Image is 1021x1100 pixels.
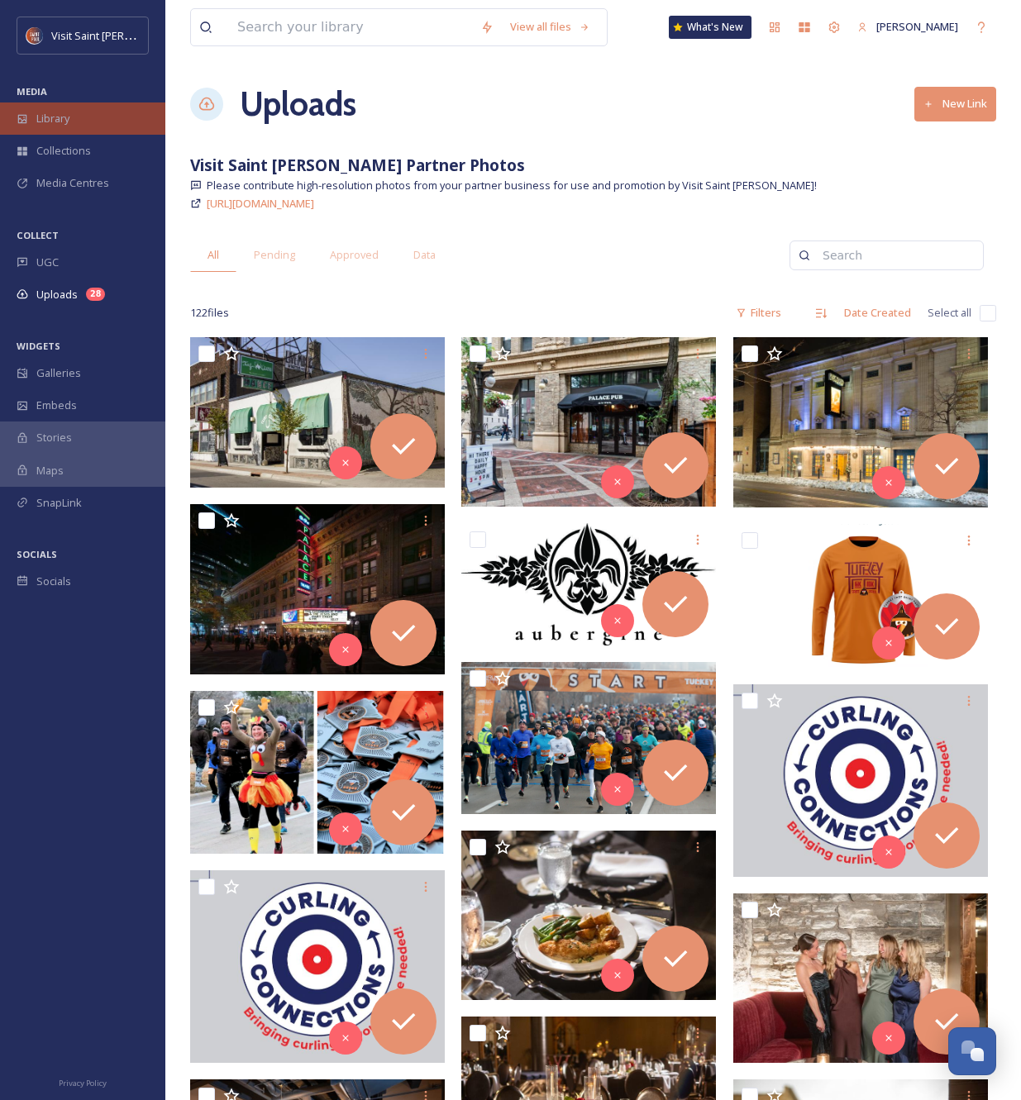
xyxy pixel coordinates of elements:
span: Data [413,247,436,263]
a: Privacy Policy [59,1072,107,1092]
img: ext_1758062185.318075_info@first-avenue.com-TheFitzgeraldTheater.jpg [733,337,988,507]
button: Open Chat [948,1027,996,1075]
a: [URL][DOMAIN_NAME] [207,193,314,213]
span: Library [36,111,69,126]
span: UGC [36,255,59,270]
input: Search [814,239,975,272]
span: Embeds [36,398,77,413]
span: All [208,247,219,263]
span: 122 file s [190,305,229,321]
span: Galleries [36,365,81,381]
a: Uploads [240,79,356,129]
div: Filters [728,297,790,329]
span: Please contribute high-resolution photos from your partner business for use and promotion by Visi... [207,178,817,193]
span: SOCIALS [17,548,57,560]
img: ext_1755232927.271465_Jill@curlingconnections.com-3EC89502-AD8D-42E5-8CE4-D8979F4DAD4E.jpeg [190,870,445,1063]
span: Privacy Policy [59,1078,107,1088]
a: View all files [502,11,599,43]
span: [URL][DOMAIN_NAME] [207,196,314,211]
span: Socials [36,574,71,589]
span: SnapLink [36,495,82,511]
img: ext_1758062414.550651_info@first-avenue.com-TurfClub.jpg [190,337,445,488]
img: ext_1758062399.983266_info@first-avenue.com-PalacePub.jpg [461,337,716,507]
span: [PERSON_NAME] [876,19,958,34]
span: Stories [36,430,72,445]
div: Date Created [836,297,919,329]
div: 28 [86,288,105,301]
span: Visit Saint [PERSON_NAME] [51,27,184,43]
button: New Link [914,87,996,121]
img: Visit%20Saint%20Paul%20Updated%20Profile%20Image.jpg [26,27,43,44]
span: Collections [36,143,91,159]
a: What's New [669,16,751,39]
span: Maps [36,463,64,479]
span: COLLECT [17,229,59,241]
span: Pending [254,247,295,263]
img: ext_1755883208.675002_mike@mnrunseries.com-Screenshot 2025-08-22 at 12.18.40 PM.png [190,691,445,855]
span: WIDGETS [17,340,60,352]
img: ext_1758061460.631917_info@first-avenue.com-PalaceTheatre.jpg [190,504,445,674]
img: ext_1755120523.626459_andrewparfenov.bellagala@gmail.com-061125 - Andrew P & Le Venere Dinner-013... [461,831,716,1000]
span: Media Centres [36,175,109,191]
img: ext_1755883208.677793_mike@mnrunseries.com-Screenshot 2025-08-22 at 12.18.22 PM.png [733,524,988,668]
span: Approved [330,247,379,263]
span: Uploads [36,287,78,302]
span: MEDIA [17,85,47,98]
img: ext_1755883208.675_mike@mnrunseries.com-Screenshot 2025-08-22 at 12.16.41 PM.png [461,662,716,814]
img: ext_1755232927.272673_Jill@curlingconnections.com-37C271EF-2C37-4E63-BBBD-F99CB9EB14EE.jpeg [733,684,988,877]
input: Search your library [229,9,472,45]
strong: Visit Saint [PERSON_NAME] Partner Photos [190,154,525,176]
img: ext_1758044670.239699_megan@auberginehospitality.com-Aubergine Secondary Logo Lockup.jpg [461,523,716,645]
span: Select all [928,305,971,321]
a: [PERSON_NAME] [849,11,966,43]
img: ext_1755120523.043498_andrewparfenov.bellagala@gmail.com-061125 - Andrew P & Le Venere Dinner-017... [733,893,988,1063]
